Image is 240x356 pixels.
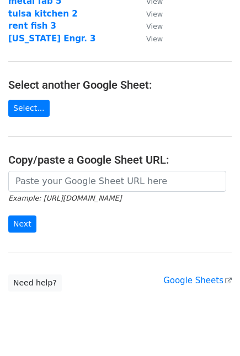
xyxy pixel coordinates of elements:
[146,22,163,30] small: View
[8,9,78,19] a: tulsa kitchen 2
[135,34,163,44] a: View
[135,21,163,31] a: View
[8,171,226,192] input: Paste your Google Sheet URL here
[163,276,232,285] a: Google Sheets
[8,194,121,202] small: Example: [URL][DOMAIN_NAME]
[8,34,96,44] a: [US_STATE] Engr. 3
[8,215,36,233] input: Next
[8,78,232,91] h4: Select another Google Sheet:
[8,21,56,31] a: rent fish 3
[8,153,232,166] h4: Copy/paste a Google Sheet URL:
[146,10,163,18] small: View
[8,100,50,117] a: Select...
[8,274,62,292] a: Need help?
[185,303,240,356] iframe: Chat Widget
[135,9,163,19] a: View
[146,35,163,43] small: View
